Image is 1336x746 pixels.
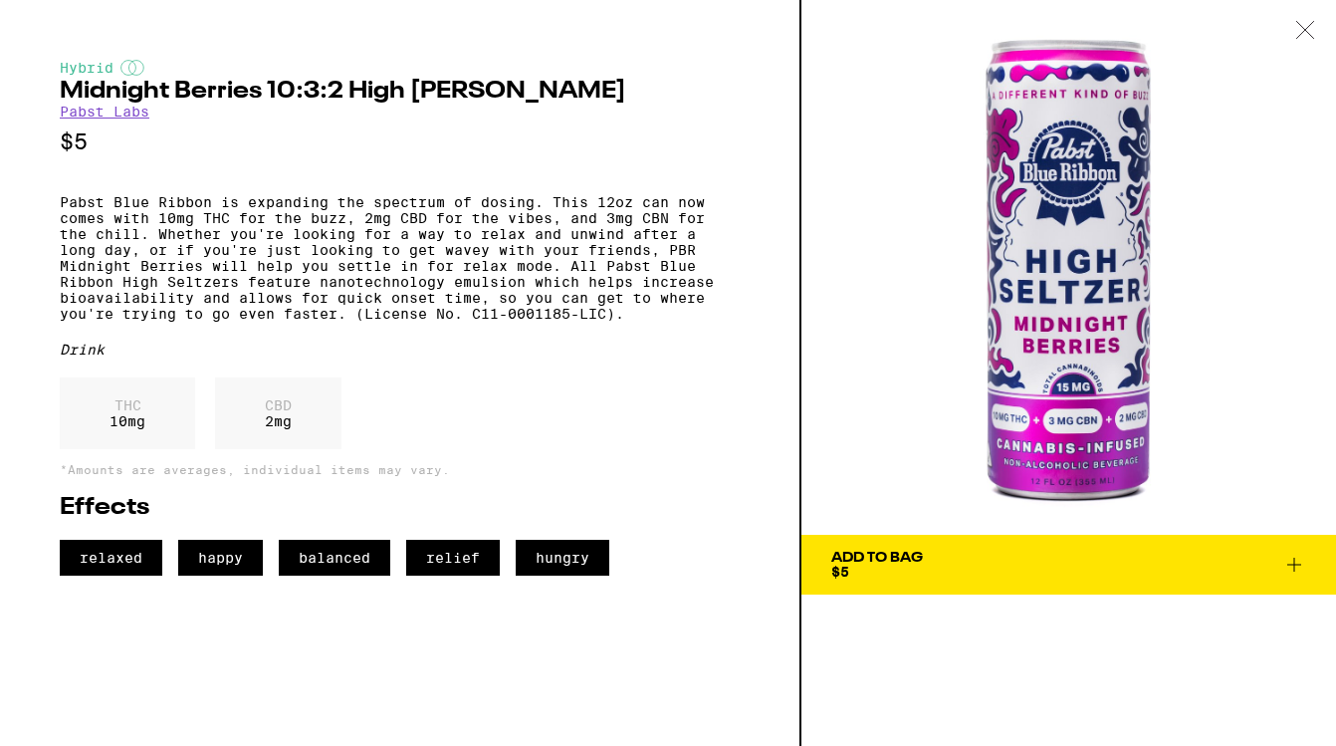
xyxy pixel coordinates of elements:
[178,540,263,576] span: happy
[831,551,923,565] div: Add To Bag
[60,496,740,520] h2: Effects
[60,377,195,449] div: 10 mg
[265,397,292,413] p: CBD
[831,564,849,580] span: $5
[60,104,149,120] a: Pabst Labs
[110,397,145,413] p: THC
[60,194,740,322] p: Pabst Blue Ribbon is expanding the spectrum of dosing. This 12oz can now comes with 10mg THC for ...
[60,129,740,154] p: $5
[516,540,609,576] span: hungry
[60,540,162,576] span: relaxed
[60,80,740,104] h2: Midnight Berries 10:3:2 High [PERSON_NAME]
[406,540,500,576] span: relief
[60,342,740,358] div: Drink
[801,535,1336,595] button: Add To Bag$5
[60,463,740,476] p: *Amounts are averages, individual items may vary.
[60,60,740,76] div: Hybrid
[120,60,144,76] img: hybridColor.svg
[279,540,390,576] span: balanced
[215,377,341,449] div: 2 mg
